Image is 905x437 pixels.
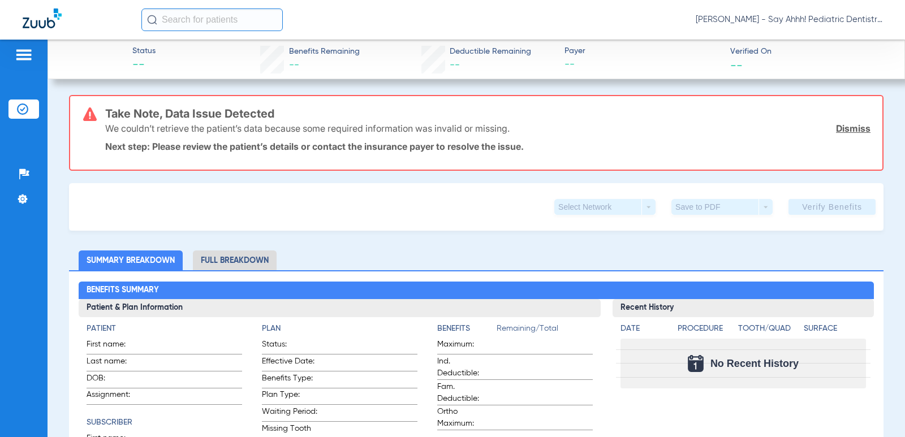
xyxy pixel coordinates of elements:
span: Benefits Remaining [289,46,360,58]
span: Benefits Type: [262,373,317,388]
span: Status: [262,339,317,354]
p: Next step: Please review the patient’s details or contact the insurance payer to resolve the issue. [105,141,870,152]
span: Status [132,45,156,57]
img: hamburger-icon [15,48,33,62]
app-breakdown-title: Benefits [437,323,497,339]
span: Last name: [87,356,142,371]
span: Effective Date: [262,356,317,371]
img: Zuub Logo [23,8,62,28]
span: Fam. Deductible: [437,381,493,405]
h4: Date [620,323,668,335]
app-breakdown-title: Surface [804,323,865,339]
h4: Patient [87,323,242,335]
a: Dismiss [836,123,870,134]
span: No Recent History [710,358,799,369]
li: Summary Breakdown [79,250,183,270]
app-breakdown-title: Date [620,323,668,339]
span: Payer [564,45,721,57]
span: Remaining/Total [497,323,593,339]
span: -- [564,58,721,72]
app-breakdown-title: Tooth/Quad [738,323,800,339]
span: Maximum: [437,339,493,354]
span: -- [730,59,743,71]
h4: Subscriber [87,417,242,429]
app-breakdown-title: Procedure [678,323,734,339]
h4: Surface [804,323,865,335]
h2: Benefits Summary [79,282,873,300]
h4: Plan [262,323,417,335]
span: Verified On [730,46,886,58]
h4: Tooth/Quad [738,323,800,335]
h3: Patient & Plan Information [79,299,601,317]
span: Ortho Maximum: [437,406,493,430]
span: Assignment: [87,389,142,404]
input: Search for patients [141,8,283,31]
span: DOB: [87,373,142,388]
img: Search Icon [147,15,157,25]
span: Ind. Deductible: [437,356,493,379]
span: [PERSON_NAME] - Say Ahhh! Pediatric Dentistry [696,14,882,25]
h3: Recent History [613,299,873,317]
img: Calendar [688,355,704,372]
span: First name: [87,339,142,354]
span: Deductible Remaining [450,46,531,58]
li: Full Breakdown [193,250,277,270]
img: error-icon [83,107,97,121]
span: Waiting Period: [262,406,317,421]
h3: Take Note, Data Issue Detected [105,108,870,119]
span: -- [132,58,156,73]
h4: Procedure [678,323,734,335]
p: We couldn’t retrieve the patient’s data because some required information was invalid or missing. [105,123,510,134]
span: -- [450,60,460,70]
h4: Benefits [437,323,497,335]
span: Plan Type: [262,389,317,404]
span: -- [289,60,299,70]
